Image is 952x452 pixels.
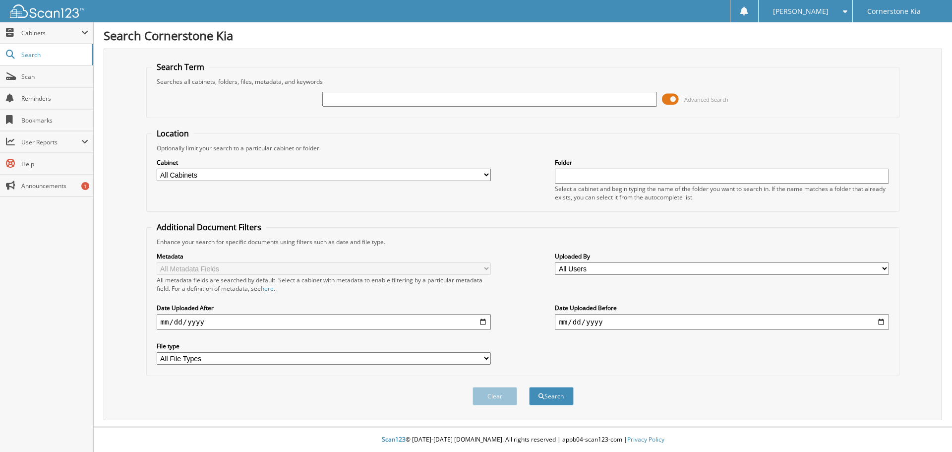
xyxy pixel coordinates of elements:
div: © [DATE]-[DATE] [DOMAIN_NAME]. All rights reserved | appb04-scan123-com | [94,428,952,452]
label: Date Uploaded After [157,304,491,312]
input: end [555,314,889,330]
span: Bookmarks [21,116,88,125]
div: Optionally limit your search to a particular cabinet or folder [152,144,894,152]
span: Cornerstone Kia [867,8,921,14]
label: Date Uploaded Before [555,304,889,312]
label: Uploaded By [555,252,889,260]
span: [PERSON_NAME] [773,8,829,14]
legend: Location [152,128,194,139]
span: Scan [21,72,88,81]
legend: Additional Document Filters [152,222,266,233]
div: Select a cabinet and begin typing the name of the folder you want to search in. If the name match... [555,185,889,201]
label: Metadata [157,252,491,260]
span: Reminders [21,94,88,103]
span: Scan123 [382,435,406,444]
a: here [261,284,274,293]
div: 1 [81,182,89,190]
span: User Reports [21,138,81,146]
div: Searches all cabinets, folders, files, metadata, and keywords [152,77,894,86]
span: Help [21,160,88,168]
button: Clear [473,387,517,405]
input: start [157,314,491,330]
a: Privacy Policy [627,435,664,444]
h1: Search Cornerstone Kia [104,27,942,44]
span: Advanced Search [684,96,728,103]
span: Cabinets [21,29,81,37]
button: Search [529,387,574,405]
label: Cabinet [157,158,491,167]
label: Folder [555,158,889,167]
label: File type [157,342,491,350]
span: Search [21,51,87,59]
img: scan123-logo-white.svg [10,4,84,18]
div: Enhance your search for specific documents using filters such as date and file type. [152,238,894,246]
span: Announcements [21,182,88,190]
div: All metadata fields are searched by default. Select a cabinet with metadata to enable filtering b... [157,276,491,293]
legend: Search Term [152,62,209,72]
